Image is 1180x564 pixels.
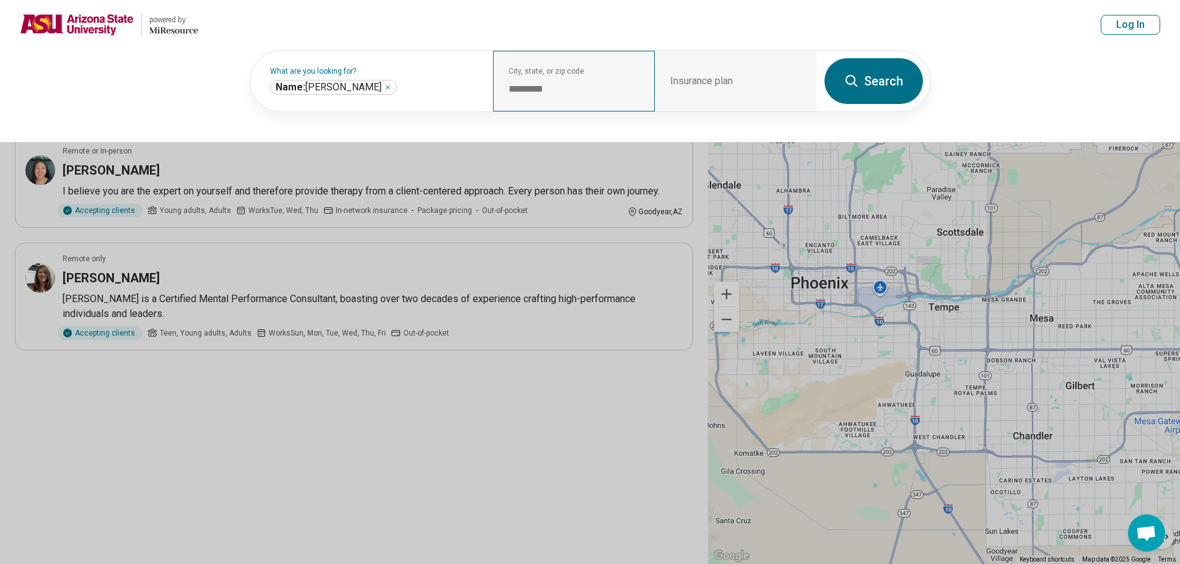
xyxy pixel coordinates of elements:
div: tarrin anderson [270,80,397,95]
img: Arizona State University [20,10,134,40]
button: Log In [1101,15,1160,35]
div: powered by [149,14,198,25]
span: Name: [276,81,305,93]
button: Search [824,58,923,104]
button: tarrin anderson [384,84,391,91]
a: Arizona State Universitypowered by [20,10,198,40]
label: What are you looking for? [270,67,478,75]
div: Open chat [1128,514,1165,552]
span: [PERSON_NAME] [276,81,382,93]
